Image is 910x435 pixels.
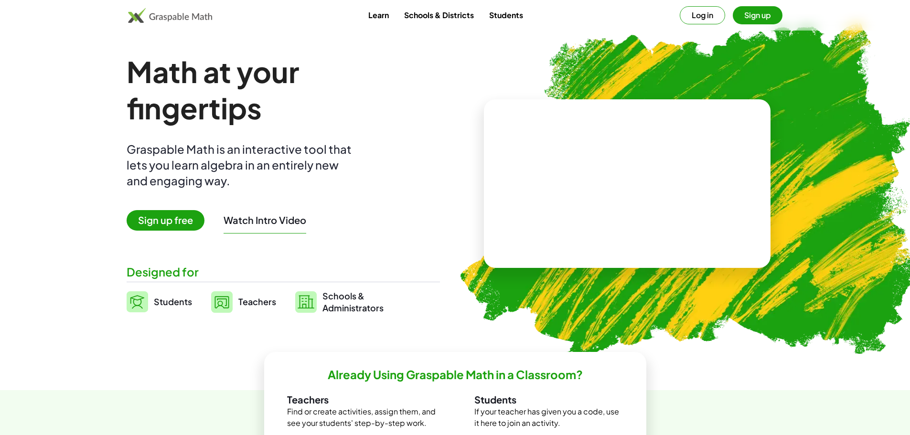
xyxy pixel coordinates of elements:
div: Designed for [127,264,440,280]
h3: Students [474,393,623,406]
a: Schools &Administrators [295,290,384,314]
a: Students [482,6,531,24]
img: svg%3e [127,291,148,312]
span: Schools & Administrators [322,290,384,314]
span: Sign up free [127,210,204,231]
img: svg%3e [295,291,317,313]
div: Graspable Math is an interactive tool that lets you learn algebra in an entirely new and engaging... [127,141,356,189]
a: Learn [361,6,396,24]
h1: Math at your fingertips [127,53,430,126]
video: What is this? This is dynamic math notation. Dynamic math notation plays a central role in how Gr... [556,148,699,220]
button: Sign up [733,6,782,24]
span: Teachers [238,296,276,307]
img: svg%3e [211,291,233,313]
h3: Teachers [287,393,436,406]
span: Students [154,296,192,307]
p: Find or create activities, assign them, and see your students' step-by-step work. [287,406,436,429]
p: If your teacher has given you a code, use it here to join an activity. [474,406,623,429]
a: Schools & Districts [396,6,482,24]
button: Watch Intro Video [224,214,306,226]
button: Log in [680,6,725,24]
a: Teachers [211,290,276,314]
h2: Already Using Graspable Math in a Classroom? [328,367,583,382]
a: Students [127,290,192,314]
